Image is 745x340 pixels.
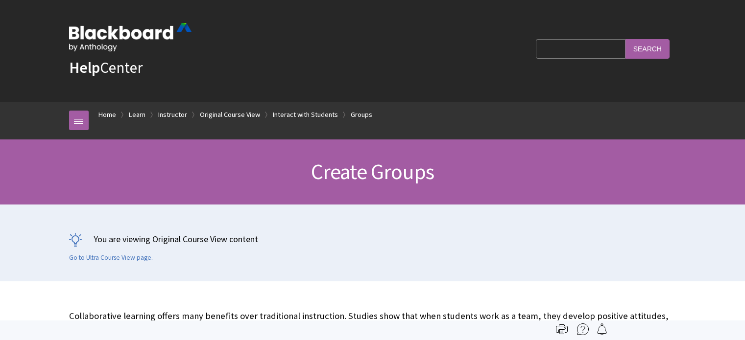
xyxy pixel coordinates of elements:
[129,109,145,121] a: Learn
[556,323,568,335] img: Print
[69,23,192,51] img: Blackboard by Anthology
[69,233,676,245] p: You are viewing Original Course View content
[596,323,608,335] img: Follow this page
[158,109,187,121] a: Instructor
[69,253,153,262] a: Go to Ultra Course View page.
[273,109,338,121] a: Interact with Students
[577,323,589,335] img: More help
[351,109,372,121] a: Groups
[69,310,676,335] p: Collaborative learning offers many benefits over traditional instruction. Studies show that when ...
[625,39,670,58] input: Search
[98,109,116,121] a: Home
[69,58,143,77] a: HelpCenter
[69,58,100,77] strong: Help
[311,158,434,185] span: Create Groups
[200,109,260,121] a: Original Course View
